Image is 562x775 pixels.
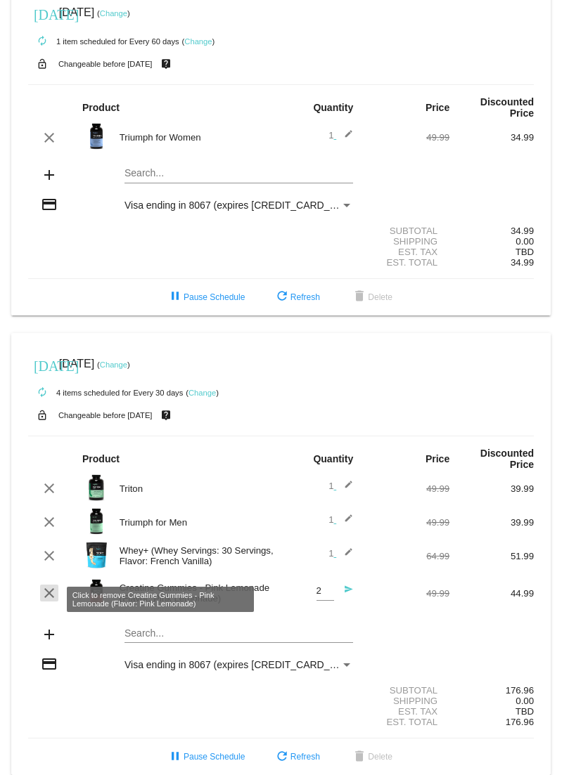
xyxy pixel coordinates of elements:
[124,659,353,670] mat-select: Payment Method
[328,481,353,491] span: 1
[274,752,320,762] span: Refresh
[426,102,449,113] strong: Price
[34,356,51,373] mat-icon: [DATE]
[365,696,449,706] div: Shipping
[351,749,368,766] mat-icon: delete
[100,9,127,18] a: Change
[480,448,534,470] strong: Discounted Price
[82,474,110,502] img: Image-1-Carousel-Triton-Transp.png
[82,102,120,113] strong: Product
[41,547,58,564] mat-icon: clear
[113,582,281,604] div: Creatine Gummies - Pink Lemonade (Flavor: Pink Lemonade)
[274,749,290,766] mat-icon: refresh
[336,585,353,601] mat-icon: send
[340,744,404,769] button: Delete
[262,744,331,769] button: Refresh
[274,289,290,306] mat-icon: refresh
[167,292,245,302] span: Pause Schedule
[351,292,392,302] span: Delete
[449,685,534,696] div: 176.96
[97,9,130,18] small: ( )
[97,360,130,369] small: ( )
[449,483,534,494] div: 39.99
[41,167,58,183] mat-icon: add
[28,37,179,46] small: 1 item scheduled for Every 60 days
[516,706,534,717] span: TBD
[313,453,353,464] strong: Quantity
[340,285,404,310] button: Delete
[167,752,245,762] span: Pause Schedule
[155,744,256,769] button: Pause Schedule
[124,659,360,670] span: Visa ending in 8067 (expires [CREDIT_CARD_DATA])
[113,517,281,528] div: Triumph for Men
[34,33,51,50] mat-icon: autorenew
[365,685,449,696] div: Subtotal
[336,547,353,564] mat-icon: edit
[186,389,219,397] small: ( )
[41,585,58,601] mat-icon: clear
[124,168,353,179] input: Search...
[516,236,534,247] span: 0.00
[506,717,534,727] span: 176.96
[262,285,331,310] button: Refresh
[365,588,449,599] div: 49.99
[449,226,534,236] div: 34.99
[313,102,353,113] strong: Quantity
[34,55,51,73] mat-icon: lock_open
[336,514,353,530] mat-icon: edit
[124,200,353,211] mat-select: Payment Method
[365,236,449,247] div: Shipping
[426,453,449,464] strong: Price
[82,453,120,464] strong: Product
[155,285,256,310] button: Pause Schedule
[351,752,392,762] span: Delete
[82,541,110,569] img: Image-1-Carousel-Whey-2lb-Vanilla-no-badge-Transp.png
[158,406,174,424] mat-icon: live_help
[449,588,534,599] div: 44.99
[328,130,353,141] span: 1
[184,37,212,46] a: Change
[113,545,281,566] div: Whey+ (Whey Servings: 30 Servings, Flavor: French Vanilla)
[189,389,216,397] a: Change
[274,292,320,302] span: Refresh
[449,132,534,143] div: 34.99
[167,749,184,766] mat-icon: pause
[124,628,353,639] input: Search...
[365,257,449,268] div: Est. Total
[365,132,449,143] div: 49.99
[34,5,51,22] mat-icon: [DATE]
[41,129,58,146] mat-icon: clear
[336,129,353,146] mat-icon: edit
[82,507,110,535] img: Image-1-Triumph_carousel-front-transp.png
[34,406,51,424] mat-icon: lock_open
[365,226,449,236] div: Subtotal
[511,257,534,268] span: 34.99
[41,626,58,643] mat-icon: add
[516,696,534,706] span: 0.00
[328,548,353,559] span: 1
[41,656,58,672] mat-icon: credit_card
[449,551,534,561] div: 51.99
[365,247,449,257] div: Est. Tax
[336,480,353,497] mat-icon: edit
[82,122,110,150] img: updated-4.8-triumph-female.png
[100,360,127,369] a: Change
[158,55,174,73] mat-icon: live_help
[167,289,184,306] mat-icon: pause
[365,517,449,528] div: 49.99
[182,37,215,46] small: ( )
[82,578,110,606] img: Image-1-Creatine-Gummie-Pink-Lemonade-1000x1000-Roman-Berezecky.png
[365,551,449,561] div: 64.99
[516,247,534,257] span: TBD
[41,514,58,530] mat-icon: clear
[41,196,58,213] mat-icon: credit_card
[58,60,153,68] small: Changeable before [DATE]
[113,132,281,143] div: Triumph for Women
[28,389,183,397] small: 4 items scheduled for Every 30 days
[365,483,449,494] div: 49.99
[351,289,368,306] mat-icon: delete
[449,517,534,528] div: 39.99
[480,96,534,119] strong: Discounted Price
[58,411,153,419] small: Changeable before [DATE]
[41,480,58,497] mat-icon: clear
